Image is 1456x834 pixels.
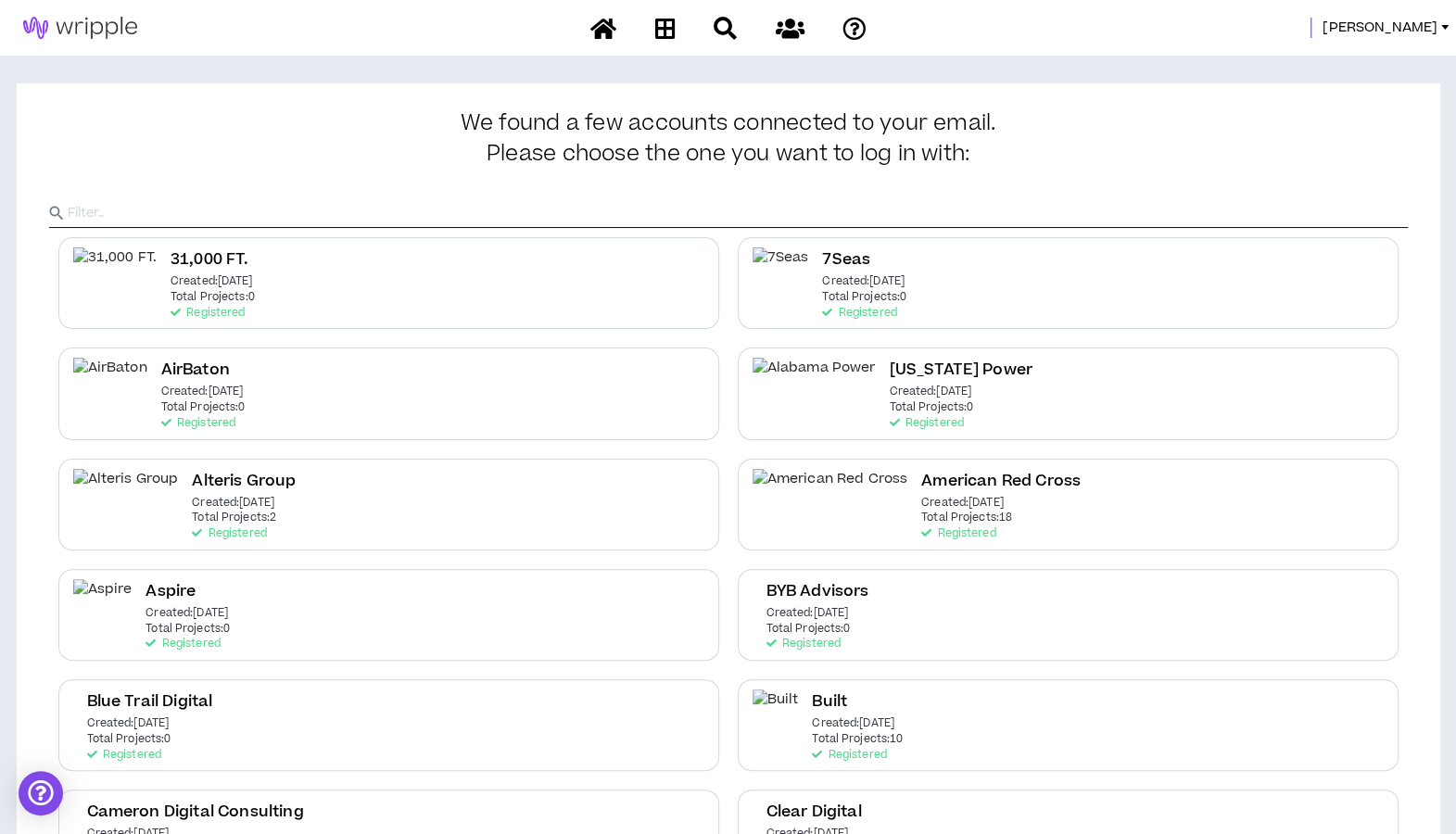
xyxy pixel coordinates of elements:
p: Created: [DATE] [171,275,253,288]
h2: Alteris Group [192,469,296,494]
p: Created: [DATE] [214,717,297,730]
h2: [US_STATE] Power [889,358,1032,383]
img: 7Seas [753,247,809,289]
p: Total Projects: 0 [146,623,230,636]
p: Created: [DATE] [921,497,1004,510]
p: Total Projects: 0 [214,733,298,746]
h2: 31,000 FT. [171,247,249,272]
p: Registered [146,638,220,651]
p: Total Projects: 18 [921,512,1012,524]
p: Registered [822,307,896,320]
p: Total Projects: 0 [871,623,956,636]
p: Created: [DATE] [192,497,274,510]
p: Created: [DATE] [146,607,228,620]
h2: Built [812,689,847,714]
p: Total Projects: 0 [822,291,906,304]
p: Registered [214,749,288,762]
h2: Blue Trail Digital [214,689,340,714]
h2: American Red Cross [921,469,1081,494]
img: Blue Trail Digital [73,689,201,731]
img: American Red Cross [753,469,908,511]
h2: BYB Advisors [871,579,974,604]
img: BYB Advisors [753,579,858,621]
img: Alteris Group [73,469,179,511]
p: Total Projects: 0 [171,291,255,304]
p: Total Projects: 0 [161,401,246,414]
img: 31,000 FT. [73,247,157,289]
p: Registered [171,307,245,320]
span: Please choose the one you want to log in with: [487,142,969,168]
p: Registered [192,527,266,540]
img: Built [753,689,799,731]
h2: Clear Digital [867,800,962,825]
p: Created: [DATE] [161,385,244,398]
img: AirBaton [73,358,147,399]
h2: Aspire [146,579,196,604]
span: [PERSON_NAME] [1323,18,1437,38]
p: Total Projects: 0 [889,401,973,414]
img: Aspire [73,579,133,621]
p: Created: [DATE] [871,607,954,620]
p: Created: [DATE] [822,275,905,288]
p: Registered [871,638,945,651]
h2: AirBaton [161,358,230,383]
p: Registered [889,417,963,430]
p: Registered [812,749,886,762]
p: Total Projects: 10 [812,733,903,746]
img: Alabama Power [753,358,876,399]
p: Created: [DATE] [812,717,894,730]
h2: Cameron Digital Consulting [292,800,509,825]
h2: 7Seas [822,247,870,272]
input: Filter.. [68,199,1408,227]
h3: We found a few accounts connected to your email. [49,111,1408,167]
p: Registered [161,417,235,430]
p: Created: [DATE] [889,385,971,398]
div: Open Intercom Messenger [19,771,63,815]
p: Registered [921,527,995,540]
p: Total Projects: 2 [192,512,276,524]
